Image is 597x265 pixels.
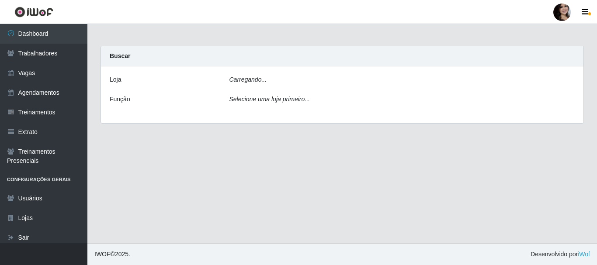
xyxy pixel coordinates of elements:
label: Loja [110,75,121,84]
img: CoreUI Logo [14,7,53,17]
span: Desenvolvido por [531,250,590,259]
i: Carregando... [229,76,267,83]
i: Selecione uma loja primeiro... [229,96,310,103]
span: IWOF [94,251,111,258]
span: © 2025 . [94,250,130,259]
label: Função [110,95,130,104]
a: iWof [578,251,590,258]
strong: Buscar [110,52,130,59]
